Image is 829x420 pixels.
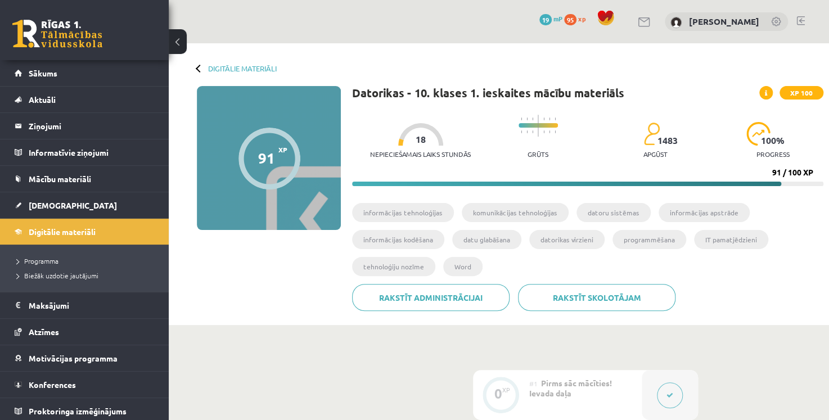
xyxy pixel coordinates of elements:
a: Atzīmes [15,319,155,345]
span: 19 [539,14,552,25]
img: icon-short-line-57e1e144782c952c97e751825c79c345078a6d821885a25fce030b3d8c18986b.svg [555,130,556,133]
a: [PERSON_NAME] [689,16,759,27]
img: icon-short-line-57e1e144782c952c97e751825c79c345078a6d821885a25fce030b3d8c18986b.svg [543,118,544,120]
a: Motivācijas programma [15,345,155,371]
div: XP [502,387,510,393]
span: mP [553,14,562,23]
img: Diāna Matašova [670,17,682,28]
span: xp [578,14,585,23]
a: Informatīvie ziņojumi [15,139,155,165]
li: informācijas tehnoloģijas [352,203,454,222]
a: Digitālie materiāli [15,219,155,245]
legend: Ziņojumi [29,113,155,139]
span: 1483 [657,136,678,146]
span: Digitālie materiāli [29,227,96,237]
li: programmēšana [612,230,686,249]
div: 0 [494,389,502,399]
a: Rakstīt administrācijai [352,284,510,311]
span: Konferences [29,380,76,390]
a: Maksājumi [15,292,155,318]
li: komunikācijas tehnoloģijas [462,203,569,222]
img: icon-short-line-57e1e144782c952c97e751825c79c345078a6d821885a25fce030b3d8c18986b.svg [526,130,528,133]
span: Mācību materiāli [29,174,91,184]
img: icon-progress-161ccf0a02000e728c5f80fcf4c31c7af3da0e1684b2b1d7c360e028c24a22f1.svg [746,122,771,146]
li: informācijas kodēšana [352,230,444,249]
p: progress [756,150,790,158]
li: datorikas virzieni [529,230,605,249]
span: Pirms sāc mācīties! Ievada daļa [529,378,612,398]
img: icon-short-line-57e1e144782c952c97e751825c79c345078a6d821885a25fce030b3d8c18986b.svg [543,130,544,133]
a: Mācību materiāli [15,166,155,192]
span: 100 % [761,136,785,146]
img: icon-short-line-57e1e144782c952c97e751825c79c345078a6d821885a25fce030b3d8c18986b.svg [555,118,556,120]
p: Grūts [528,150,548,158]
span: 95 [564,14,576,25]
p: Nepieciešamais laiks stundās [370,150,471,158]
a: Konferences [15,372,155,398]
span: XP [278,146,287,153]
li: datoru sistēmas [576,203,651,222]
p: apgūst [643,150,668,158]
span: Atzīmes [29,327,59,337]
span: Sākums [29,68,57,78]
span: Biežāk uzdotie jautājumi [17,271,98,280]
img: students-c634bb4e5e11cddfef0936a35e636f08e4e9abd3cc4e673bd6f9a4125e45ecb1.svg [643,122,660,146]
a: Rīgas 1. Tālmācības vidusskola [12,20,102,48]
img: icon-short-line-57e1e144782c952c97e751825c79c345078a6d821885a25fce030b3d8c18986b.svg [532,130,533,133]
img: icon-short-line-57e1e144782c952c97e751825c79c345078a6d821885a25fce030b3d8c18986b.svg [521,130,522,133]
span: [DEMOGRAPHIC_DATA] [29,200,117,210]
span: XP 100 [780,86,823,100]
a: Ziņojumi [15,113,155,139]
span: Aktuāli [29,94,56,105]
li: IT pamatjēdzieni [694,230,768,249]
a: Digitālie materiāli [208,64,277,73]
img: icon-short-line-57e1e144782c952c97e751825c79c345078a6d821885a25fce030b3d8c18986b.svg [532,118,533,120]
a: Rakstīt skolotājam [518,284,675,311]
a: [DEMOGRAPHIC_DATA] [15,192,155,218]
span: #1 [529,379,538,388]
li: informācijas apstrāde [659,203,750,222]
img: icon-short-line-57e1e144782c952c97e751825c79c345078a6d821885a25fce030b3d8c18986b.svg [526,118,528,120]
span: 18 [416,134,426,144]
img: icon-short-line-57e1e144782c952c97e751825c79c345078a6d821885a25fce030b3d8c18986b.svg [521,118,522,120]
img: icon-long-line-d9ea69661e0d244f92f715978eff75569469978d946b2353a9bb055b3ed8787d.svg [538,115,539,137]
div: 91 [258,150,275,166]
img: icon-short-line-57e1e144782c952c97e751825c79c345078a6d821885a25fce030b3d8c18986b.svg [549,130,550,133]
li: Word [443,257,483,276]
a: Sākums [15,60,155,86]
a: Programma [17,256,157,266]
span: Motivācijas programma [29,353,118,363]
li: tehnoloģiju nozīme [352,257,435,276]
a: 95 xp [564,14,591,23]
h1: Datorikas - 10. klases 1. ieskaites mācību materiāls [352,86,624,100]
legend: Maksājumi [29,292,155,318]
legend: Informatīvie ziņojumi [29,139,155,165]
a: Biežāk uzdotie jautājumi [17,270,157,281]
li: datu glabāšana [452,230,521,249]
a: 19 mP [539,14,562,23]
span: Programma [17,256,58,265]
img: icon-short-line-57e1e144782c952c97e751825c79c345078a6d821885a25fce030b3d8c18986b.svg [549,118,550,120]
a: Aktuāli [15,87,155,112]
span: Proktoringa izmēģinājums [29,406,127,416]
